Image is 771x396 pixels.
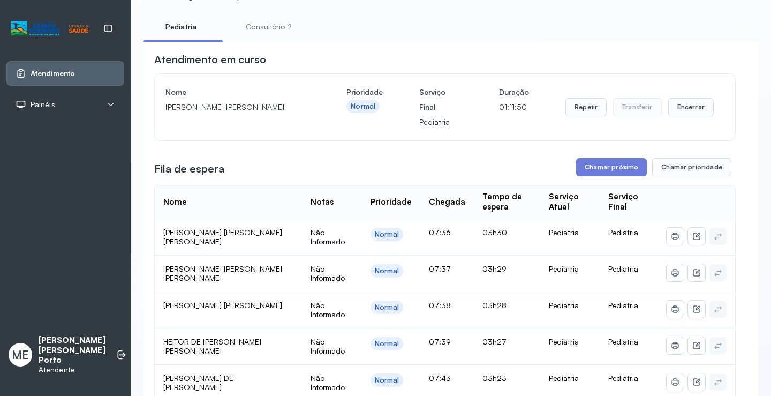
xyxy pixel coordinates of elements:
div: Normal [351,102,375,111]
div: Nome [163,197,187,207]
span: 03h23 [482,373,507,383]
h4: Duração [499,85,529,100]
span: Não Informado [311,264,345,283]
span: 07:43 [429,373,451,383]
div: Chegada [429,197,465,207]
a: Atendimento [16,68,115,79]
span: [PERSON_NAME] DE [PERSON_NAME] [163,373,233,392]
h4: Prioridade [346,85,383,100]
div: Normal [375,303,399,312]
span: 03h30 [482,228,507,237]
span: Não Informado [311,301,345,319]
span: Não Informado [311,373,345,392]
button: Encerrar [668,98,714,116]
div: Pediatria [549,301,591,310]
span: ME [12,348,29,362]
span: Não Informado [311,337,345,356]
span: [PERSON_NAME] [PERSON_NAME] [PERSON_NAME] [163,264,282,283]
div: Pediatria [549,228,591,237]
span: 07:36 [429,228,451,237]
div: Normal [375,339,399,348]
span: [PERSON_NAME] [PERSON_NAME] [163,301,282,310]
a: Consultório 2 [231,18,306,36]
div: Pediatria [549,373,591,383]
button: Transferir [613,98,662,116]
div: Normal [375,376,399,385]
p: 01:11:50 [499,100,529,115]
span: Pediatria [608,228,638,237]
button: Chamar próximo [576,158,647,176]
button: Chamar prioridade [652,158,731,176]
h3: Atendimento em curso [154,52,266,67]
span: Não Informado [311,228,345,246]
a: Pediatria [143,18,218,36]
span: Pediatria [608,301,638,310]
span: Atendimento [31,69,75,78]
span: 07:39 [429,337,451,346]
div: Notas [311,197,334,207]
span: 03h27 [482,337,507,346]
div: Serviço Final [608,192,649,212]
span: Painéis [31,100,55,109]
span: 03h29 [482,264,507,273]
p: [PERSON_NAME] [PERSON_NAME] Porto [39,335,105,365]
span: [PERSON_NAME] [PERSON_NAME] [PERSON_NAME] [163,228,282,246]
div: Serviço Atual [549,192,591,212]
span: Pediatria [608,373,638,383]
div: Pediatria [549,337,591,347]
p: Atendente [39,365,105,375]
h4: Serviço Final [419,85,463,115]
span: Pediatria [608,264,638,273]
div: Normal [375,266,399,275]
h3: Fila de espera [154,161,224,176]
p: [PERSON_NAME] [PERSON_NAME] [165,100,310,115]
h4: Nome [165,85,310,100]
span: Pediatria [608,337,638,346]
span: 03h28 [482,301,507,310]
span: 07:37 [429,264,451,273]
div: Prioridade [371,197,412,207]
p: Pediatria [419,115,463,130]
div: Normal [375,230,399,239]
div: Tempo de espera [482,192,532,212]
div: Pediatria [549,264,591,274]
span: HEITOR DE [PERSON_NAME] [PERSON_NAME] [163,337,261,356]
button: Repetir [565,98,607,116]
span: 07:38 [429,301,451,310]
img: Logotipo do estabelecimento [11,20,88,38]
